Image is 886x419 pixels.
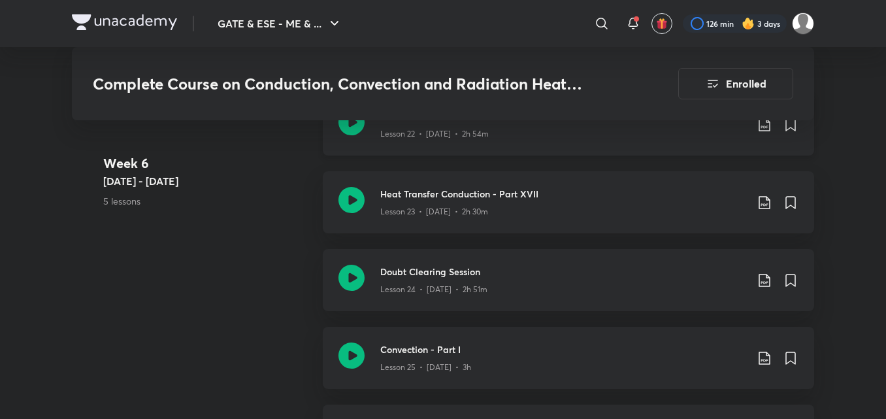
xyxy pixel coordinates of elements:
h5: [DATE] - [DATE] [103,173,312,189]
img: Company Logo [72,14,177,30]
p: Lesson 24 • [DATE] • 2h 51m [380,284,487,295]
img: streak [742,17,755,30]
a: Convection - Part ILesson 25 • [DATE] • 3h [323,327,814,405]
button: avatar [651,13,672,34]
button: Enrolled [678,68,793,99]
p: Lesson 22 • [DATE] • 2h 54m [380,128,489,140]
a: Doubt Clearing SessionLesson 24 • [DATE] • 2h 51m [323,249,814,327]
img: pradhap B [792,12,814,35]
h4: Week 6 [103,154,312,173]
a: Heat Transfer Conduction - Part XVILesson 22 • [DATE] • 2h 54m [323,93,814,171]
img: avatar [656,18,668,29]
h3: Complete Course on Conduction, Convection and Radiation Heat Transfer [93,75,604,93]
p: Lesson 25 • [DATE] • 3h [380,361,471,373]
a: Company Logo [72,14,177,33]
p: Lesson 23 • [DATE] • 2h 30m [380,206,488,218]
p: 5 lessons [103,194,312,208]
h3: Convection - Part I [380,343,746,356]
h3: Doubt Clearing Session [380,265,746,278]
button: GATE & ESE - ME & ... [210,10,350,37]
h3: Heat Transfer Conduction - Part XVII [380,187,746,201]
a: Heat Transfer Conduction - Part XVIILesson 23 • [DATE] • 2h 30m [323,171,814,249]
